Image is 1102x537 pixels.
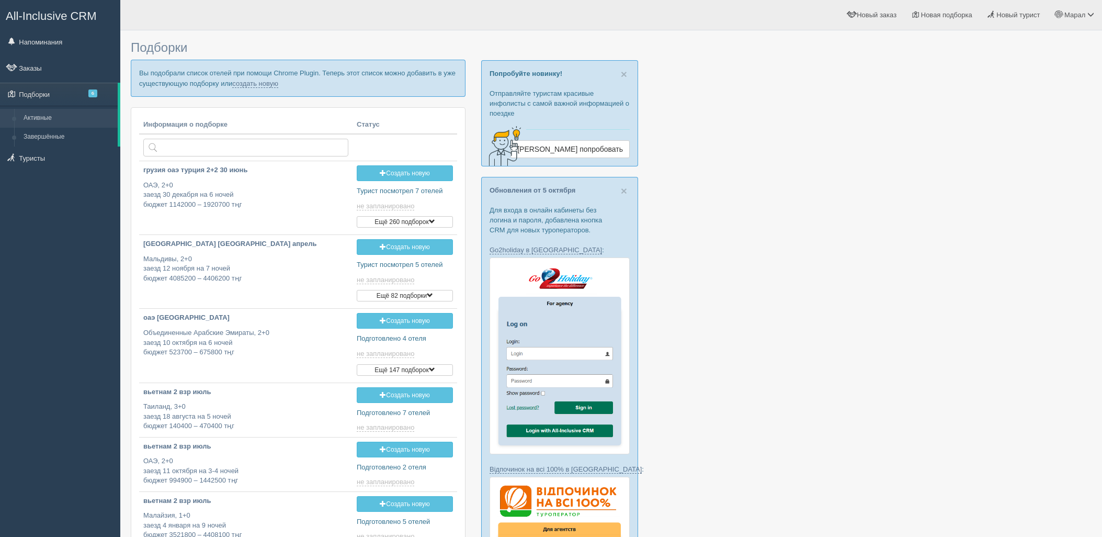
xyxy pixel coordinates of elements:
[357,408,453,418] p: Подготовлено 7 отелей
[621,185,627,196] button: Close
[357,387,453,403] a: Создать новую
[490,205,630,235] p: Для входа в онлайн кабинеты без логина и пароля, добавлена кнопка CRM для новых туроператоров.
[143,387,348,397] p: вьетнам 2 взр июль
[139,438,353,490] a: вьетнам 2 взр июль ОАЭ, 2+0заезд 11 октября на 3-4 ночейбюджет 994900 – 1442500 тңг
[357,276,414,284] span: не запланировано
[857,11,896,19] span: Новый заказ
[621,68,627,80] span: ×
[143,239,348,249] p: [GEOGRAPHIC_DATA] [GEOGRAPHIC_DATA] апрель
[88,89,97,97] span: 6
[357,276,416,284] a: не запланировано
[357,350,414,358] span: не запланировано
[19,109,118,128] a: Активные
[6,9,97,23] span: All-Inclusive CRM
[353,116,457,135] th: Статус
[143,328,348,357] p: Объединенные Арабские Эмираты, 2+0 заезд 10 октября на 6 ночей бюджет 523700 – 675800 тңг
[357,364,453,376] button: Ещё 147 подборок
[357,260,453,270] p: Турист посмотрел 5 отелей
[143,254,348,284] p: Мальдивы, 2+0 заезд 12 ноября на 7 ночей бюджет 4085200 – 4406200 тңг
[131,60,465,96] p: Вы подобрали список отелей при помощи Chrome Plugin. Теперь этот список можно добавить в уже суще...
[490,246,602,254] a: Go2holiday в [GEOGRAPHIC_DATA]
[357,442,453,457] a: Создать новую
[621,185,627,197] span: ×
[139,161,353,218] a: грузия оаэ турция 2+2 30 июнь ОАЭ, 2+0заезд 30 декабря на 6 ночейбюджет 1142000 – 1920700 тңг
[490,258,630,454] img: go2holiday-login-via-crm-for-travel-agents.png
[357,186,453,196] p: Турист посмотрел 7 отелей
[490,69,630,79] p: Попробуйте новинку!
[19,128,118,147] a: Завершённые
[357,313,453,329] a: Создать новую
[996,11,1040,19] span: Новый турист
[621,69,627,80] button: Close
[139,309,353,366] a: оаэ [GEOGRAPHIC_DATA] Объединенные Арабские Эмираты, 2+0заезд 10 октября на 6 ночейбюджет 523700 ...
[357,202,416,210] a: не запланировано
[143,139,348,156] input: Поиск по стране или туристу
[357,517,453,527] p: Подготовлено 5 отелей
[357,290,453,301] button: Ещё 82 подборки
[139,235,353,292] a: [GEOGRAPHIC_DATA] [GEOGRAPHIC_DATA] апрель Мальдивы, 2+0заезд 12 ноября на 7 ночейбюджет 4085200 ...
[143,313,348,323] p: оаэ [GEOGRAPHIC_DATA]
[357,478,414,486] span: не запланировано
[357,478,416,486] a: не запланировано
[1,1,120,29] a: All-Inclusive CRM
[357,165,453,181] a: Создать новую
[139,116,353,135] th: Информация о подборке
[143,165,348,175] p: грузия оаэ турция 2+2 30 июнь
[490,186,575,194] a: Обновления от 5 октября
[357,216,453,228] button: Ещё 260 подборок
[143,181,348,210] p: ОАЭ, 2+0 заезд 30 декабря на 6 ночей бюджет 1142000 – 1920700 тңг
[232,80,278,88] a: создать новую
[357,463,453,473] p: Подготовлено 2 отеля
[131,40,187,54] span: Подборки
[143,442,348,452] p: вьетнам 2 взр июль
[143,496,348,506] p: вьетнам 2 взр июль
[490,465,642,474] a: Відпочинок на всі 100% в [GEOGRAPHIC_DATA]
[921,11,972,19] span: Новая подборка
[490,464,630,474] p: :
[357,334,453,344] p: Подготовлено 4 отеля
[510,140,630,158] a: [PERSON_NAME] попробовать
[143,402,348,431] p: Таиланд, 3+0 заезд 18 августа на 5 ночей бюджет 140400 – 470400 тңг
[357,350,416,358] a: не запланировано
[482,125,524,167] img: creative-idea-2907357.png
[139,383,353,436] a: вьетнам 2 взр июль Таиланд, 3+0заезд 18 августа на 5 ночейбюджет 140400 – 470400 тңг
[143,456,348,486] p: ОАЭ, 2+0 заезд 11 октября на 3-4 ночей бюджет 994900 – 1442500 тңг
[490,245,630,255] p: :
[357,423,416,432] a: не запланировано
[490,88,630,118] p: Отправляйте туристам красивые инфолисты с самой важной информацией о поездке
[1064,11,1085,19] span: Марал
[357,202,414,210] span: не запланировано
[357,423,414,432] span: не запланировано
[357,496,453,512] a: Создать новую
[357,239,453,255] a: Создать новую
